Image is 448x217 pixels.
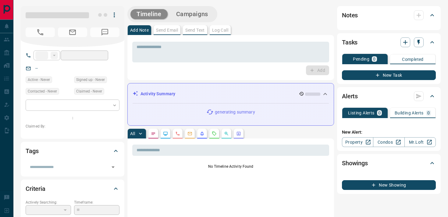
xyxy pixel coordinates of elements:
span: No Number [26,27,55,37]
h2: Showings [342,158,368,168]
div: Alerts [342,89,436,103]
svg: Notes [151,131,156,136]
p: Building Alerts [395,111,424,115]
h2: Criteria [26,184,45,194]
svg: Calls [175,131,180,136]
svg: Agent Actions [236,131,241,136]
a: -- [35,66,38,71]
span: Active - Never [28,77,50,83]
button: Timeline [130,9,168,19]
p: New Alert: [342,129,436,135]
p: All [130,131,135,136]
div: Criteria [26,181,119,196]
a: Mr.Loft [404,137,436,147]
div: Tasks [342,35,436,50]
svg: Opportunities [224,131,229,136]
p: Claimed By: [26,124,119,129]
span: Claimed - Never [76,88,102,94]
div: Showings [342,156,436,170]
p: Actively Searching: [26,200,71,205]
span: Contacted - Never [28,88,57,94]
p: Listing Alerts [348,111,375,115]
p: Add Note [130,28,149,32]
div: Tags [26,144,119,158]
p: Completed [402,57,424,61]
p: Activity Summary [140,91,175,97]
h2: Tasks [342,37,357,47]
button: New Task [342,70,436,80]
svg: Emails [187,131,192,136]
button: New Showing [342,180,436,190]
p: 0 [427,111,430,115]
p: 0 [373,57,375,61]
h2: Alerts [342,91,358,101]
span: Signed up - Never [76,77,105,83]
button: Open [109,163,117,171]
p: generating summary [215,109,255,115]
h2: Notes [342,10,358,20]
span: No Email [58,27,87,37]
div: Notes [342,8,436,23]
p: No Timeline Activity Found [132,164,329,169]
a: Condos [373,137,404,147]
svg: Listing Alerts [200,131,204,136]
span: No Number [90,27,119,37]
svg: Requests [212,131,217,136]
button: Campaigns [170,9,214,19]
p: Timeframe: [74,200,119,205]
a: Property [342,137,373,147]
div: Activity Summary [133,88,329,100]
p: 0 [378,111,381,115]
p: Pending [353,57,369,61]
svg: Lead Browsing Activity [163,131,168,136]
h2: Tags [26,146,38,156]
